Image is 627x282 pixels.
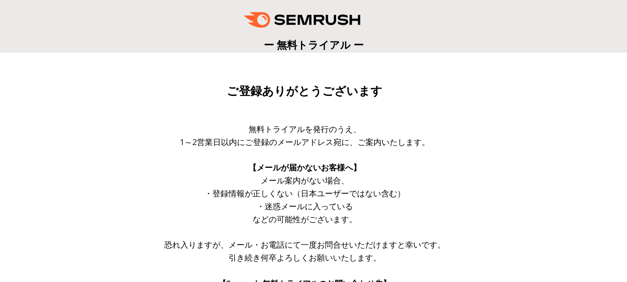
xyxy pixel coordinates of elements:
[249,162,361,173] span: 【メールが届かないお客様へ】
[164,239,445,250] span: 恐れ入りますが、メール・お電話にて一度お問合せいただけますと幸いです。
[227,84,382,98] span: ご登録ありがとうございます
[264,37,364,52] span: ー 無料トライアル ー
[253,214,357,224] span: などの可能性がございます。
[228,252,381,263] span: 引き続き何卒よろしくお願いいたします。
[204,188,405,199] span: ・登録情報が正しくない（日本ユーザーではない含む）
[257,201,353,211] span: ・迷惑メールに入っている
[180,137,430,147] span: 1～2営業日以内にご登録のメールアドレス宛に、ご案内いたします。
[261,175,349,186] span: メール案内がない場合、
[249,124,361,134] span: 無料トライアルを発行のうえ、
